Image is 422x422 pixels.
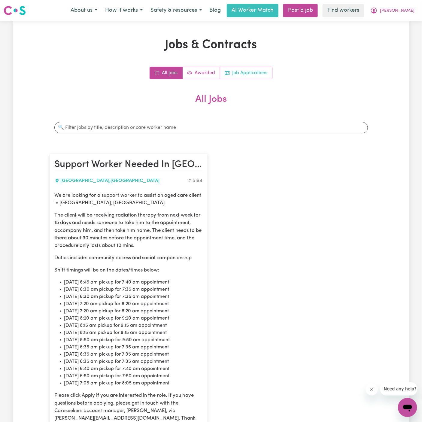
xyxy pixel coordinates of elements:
[64,351,202,358] li: [DATE] 6:35 am pickup for 7:35 am appointment
[4,4,26,17] a: Careseekers logo
[55,177,188,184] div: [GEOGRAPHIC_DATA] , [GEOGRAPHIC_DATA]
[64,365,202,372] li: [DATE] 6:40 am pickup for 7:40 am appointment
[380,382,417,396] iframe: Message from company
[380,8,414,14] span: [PERSON_NAME]
[366,4,418,17] button: My Account
[67,4,101,17] button: About us
[64,300,202,308] li: [DATE] 7:20 am pickup for 8:20 am appointment
[323,4,364,17] a: Find workers
[206,4,224,17] a: Blog
[50,38,373,52] h1: Jobs & Contracts
[55,159,202,171] h2: Support Worker Needed In Winston Hills, NSW
[64,372,202,380] li: [DATE] 6:50 am pickup for 7:50 am appointment
[150,67,183,79] a: All jobs
[64,329,202,336] li: [DATE] 8:15 am pickup for 9:15 am appointment
[55,192,202,207] p: We are looking for a support worker to assist an aged care client in [GEOGRAPHIC_DATA], [GEOGRAPH...
[227,4,278,17] a: AI Worker Match
[366,384,378,396] iframe: Close message
[4,5,26,16] img: Careseekers logo
[220,67,272,79] a: Job applications
[64,322,202,329] li: [DATE] 8:15 am pickup for 9:15 am appointment
[55,254,202,262] p: Duties include: community access and social companionship
[55,211,202,249] p: The client will be receiving radiation therapy from next week for 15 days and needs someone to ta...
[64,380,202,387] li: [DATE] 7:05 am pickup for 8:05 am appointment
[64,279,202,286] li: [DATE] 6:45 am pickup for 7:40 am appointment
[101,4,147,17] button: How it works
[64,344,202,351] li: [DATE] 6:35 am pickup for 7:35 am appointment
[398,398,417,417] iframe: Button to launch messaging window
[188,177,202,184] div: Job ID #15194
[55,266,202,274] p: Shift timings will be on the dates/times below:
[64,293,202,300] li: [DATE] 6:30 am pickup for 7:35 am appointment
[50,94,373,115] h2: All Jobs
[64,286,202,293] li: [DATE] 6:30 am pickup for 7:35 am appointment
[64,336,202,344] li: [DATE] 8:50 am pickup for 9:50 am appointment
[183,67,220,79] a: Active jobs
[64,358,202,365] li: [DATE] 6:35 am pickup for 7:35 am appointment
[283,4,318,17] a: Post a job
[64,308,202,315] li: [DATE] 7:20 am pickup for 8:20 am appointment
[64,315,202,322] li: [DATE] 8:20 am pickup for 9:20 am appointment
[147,4,206,17] button: Safety & resources
[54,122,368,133] input: 🔍 Filter jobs by title, description or care worker name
